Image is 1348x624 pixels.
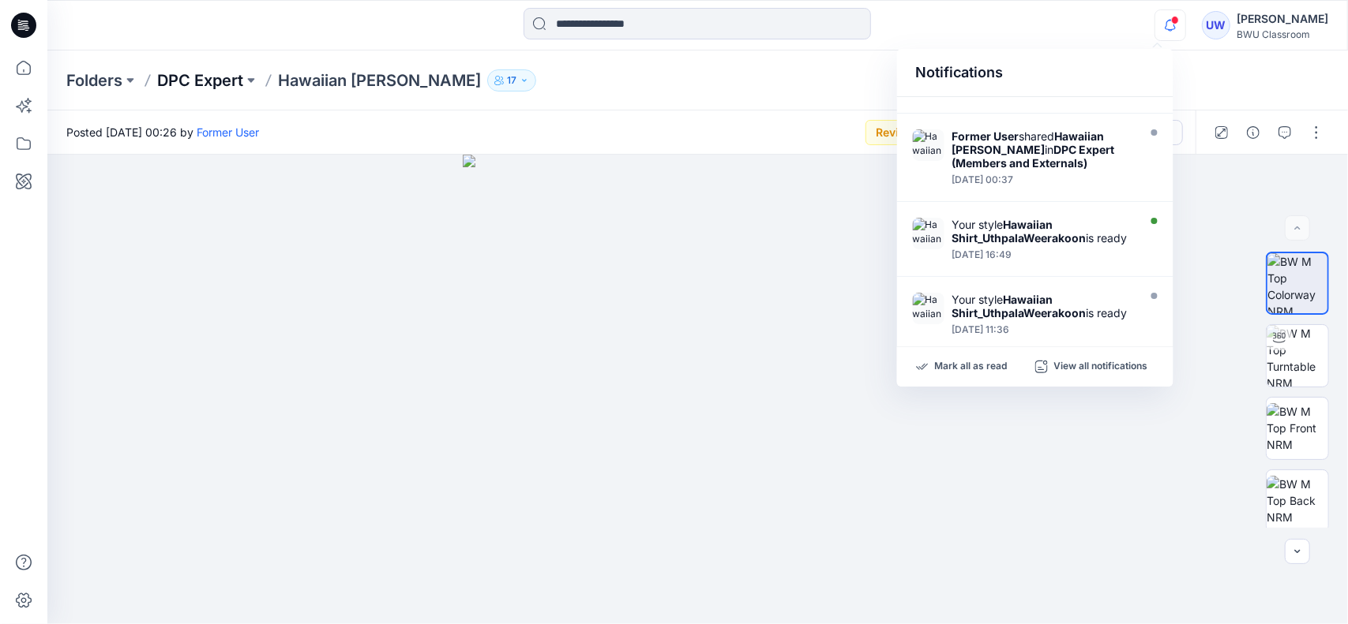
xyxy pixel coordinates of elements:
img: BW M Top Front NRM [1267,403,1328,453]
div: BWU Classroom [1237,28,1328,40]
div: [PERSON_NAME] [1237,9,1328,28]
p: Hawaiian [PERSON_NAME] [278,69,481,92]
button: Details [1241,120,1266,145]
img: Hawaiian Shirt_Lisha Sanders [913,129,944,161]
span: Posted [DATE] 00:26 by [66,124,259,140]
div: Tuesday, September 23, 2025 11:36 [952,324,1134,335]
div: Notifications [897,49,1173,97]
strong: Hawaiian Shirt_UthpalaWeerakoon [952,293,1087,319]
div: Your style is ready [952,293,1134,319]
strong: Hawaiian Shirt_UthpalaWeerakoon [952,218,1087,245]
img: eyJhbGciOiJIUzI1NiIsImtpZCI6IjAiLCJzbHQiOiJzZXMiLCJ0eXAiOiJKV1QifQ.eyJkYXRhIjp7InR5cGUiOiJzdG9yYW... [463,155,933,624]
a: DPC Expert [157,69,243,92]
div: Your style is ready [952,218,1134,245]
a: Folders [66,69,122,92]
div: shared in [952,129,1134,170]
strong: Former User [952,129,1019,143]
img: Hawaiian Shirt_UthpalaWeerakoon [913,293,944,324]
img: BW M Top Turntable NRM [1267,325,1328,387]
div: Tuesday, September 23, 2025 16:49 [952,249,1134,260]
p: Mark all as read [935,360,1008,374]
p: View all notifications [1054,360,1148,374]
img: Hawaiian Shirt_UthpalaWeerakoon [913,218,944,249]
img: BW M Top Back NRM [1267,476,1328,525]
p: 17 [507,72,516,89]
button: 17 [487,69,536,92]
img: BW M Top Colorway NRM [1267,253,1327,313]
div: UW [1202,11,1230,39]
strong: DPC Expert (Members and Externals) [952,143,1115,170]
div: Wednesday, September 24, 2025 00:37 [952,174,1134,185]
a: Former User [197,125,259,139]
strong: Hawaiian [PERSON_NAME] [952,129,1105,156]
